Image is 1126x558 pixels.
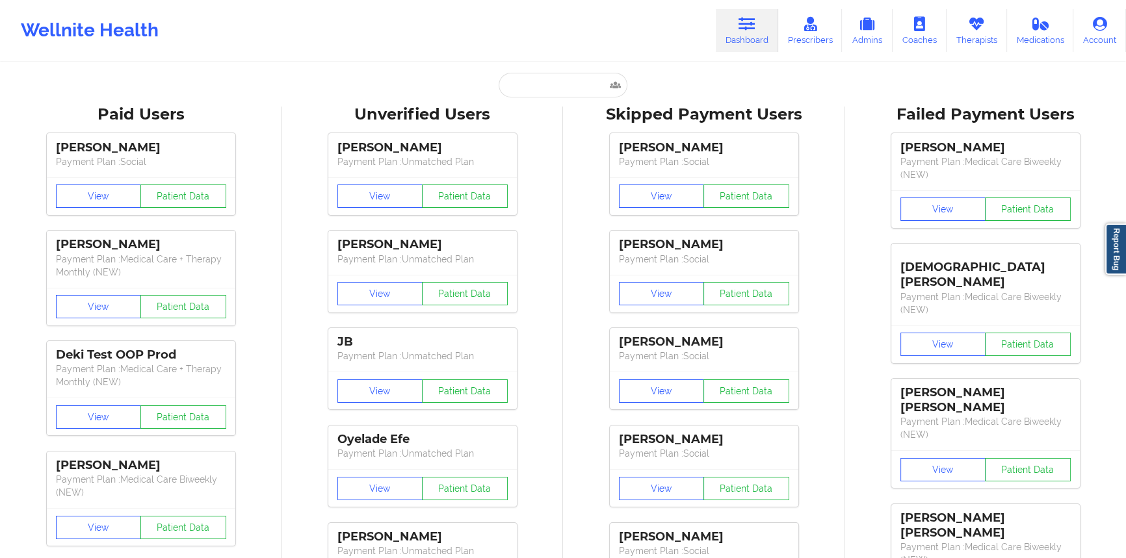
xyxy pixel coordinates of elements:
[703,282,789,305] button: Patient Data
[1073,9,1126,52] a: Account
[337,379,423,403] button: View
[985,333,1071,356] button: Patient Data
[337,237,508,252] div: [PERSON_NAME]
[1007,9,1074,52] a: Medications
[900,290,1071,316] p: Payment Plan : Medical Care Biweekly (NEW)
[337,184,423,208] button: View
[619,237,789,252] div: [PERSON_NAME]
[140,405,226,429] button: Patient Data
[56,295,142,318] button: View
[291,105,554,125] div: Unverified Users
[900,155,1071,181] p: Payment Plan : Medical Care Biweekly (NEW)
[9,105,272,125] div: Paid Users
[337,432,508,447] div: Oyelade Efe
[900,197,986,221] button: View
[619,253,789,266] p: Payment Plan : Social
[703,184,789,208] button: Patient Data
[619,529,789,544] div: [PERSON_NAME]
[140,184,226,208] button: Patient Data
[854,105,1117,125] div: Failed Payment Users
[703,477,789,500] button: Patient Data
[900,333,986,356] button: View
[337,282,423,305] button: View
[337,544,508,557] p: Payment Plan : Unmatched Plan
[56,458,226,473] div: [PERSON_NAME]
[716,9,778,52] a: Dashboard
[337,447,508,460] p: Payment Plan : Unmatched Plan
[56,140,226,155] div: [PERSON_NAME]
[900,250,1071,290] div: [DEMOGRAPHIC_DATA][PERSON_NAME]
[619,335,789,349] div: [PERSON_NAME]
[619,544,789,557] p: Payment Plan : Social
[56,237,226,252] div: [PERSON_NAME]
[985,458,1071,481] button: Patient Data
[900,511,1071,540] div: [PERSON_NAME] [PERSON_NAME]
[337,335,508,349] div: JB
[140,516,226,539] button: Patient Data
[619,477,705,500] button: View
[56,362,226,388] p: Payment Plan : Medical Care + Therapy Monthly (NEW)
[572,105,835,125] div: Skipped Payment Users
[619,447,789,460] p: Payment Plan : Social
[703,379,789,403] button: Patient Data
[900,140,1071,155] div: [PERSON_NAME]
[337,529,508,544] div: [PERSON_NAME]
[56,155,226,168] p: Payment Plan : Social
[1105,223,1126,275] a: Report Bug
[56,184,142,208] button: View
[56,253,226,279] p: Payment Plan : Medical Care + Therapy Monthly (NEW)
[900,458,986,481] button: View
[619,184,705,208] button: View
[619,432,789,447] div: [PERSON_NAME]
[337,253,508,266] p: Payment Plan : Unmatched Plan
[337,155,508,168] p: Payment Plan : Unmatched Plan
[337,477,423,500] button: View
[56,473,226,499] p: Payment Plan : Medical Care Biweekly (NEW)
[778,9,843,52] a: Prescribers
[337,349,508,362] p: Payment Plan : Unmatched Plan
[619,282,705,305] button: View
[893,9,947,52] a: Coaches
[900,415,1071,441] p: Payment Plan : Medical Care Biweekly (NEW)
[56,516,142,539] button: View
[422,477,508,500] button: Patient Data
[422,379,508,403] button: Patient Data
[56,348,226,362] div: Deki Test OOP Prod
[56,405,142,429] button: View
[842,9,893,52] a: Admins
[422,282,508,305] button: Patient Data
[619,379,705,403] button: View
[140,295,226,318] button: Patient Data
[619,155,789,168] p: Payment Plan : Social
[422,184,508,208] button: Patient Data
[337,140,508,155] div: [PERSON_NAME]
[900,385,1071,415] div: [PERSON_NAME] [PERSON_NAME]
[619,349,789,362] p: Payment Plan : Social
[947,9,1007,52] a: Therapists
[985,197,1071,221] button: Patient Data
[619,140,789,155] div: [PERSON_NAME]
